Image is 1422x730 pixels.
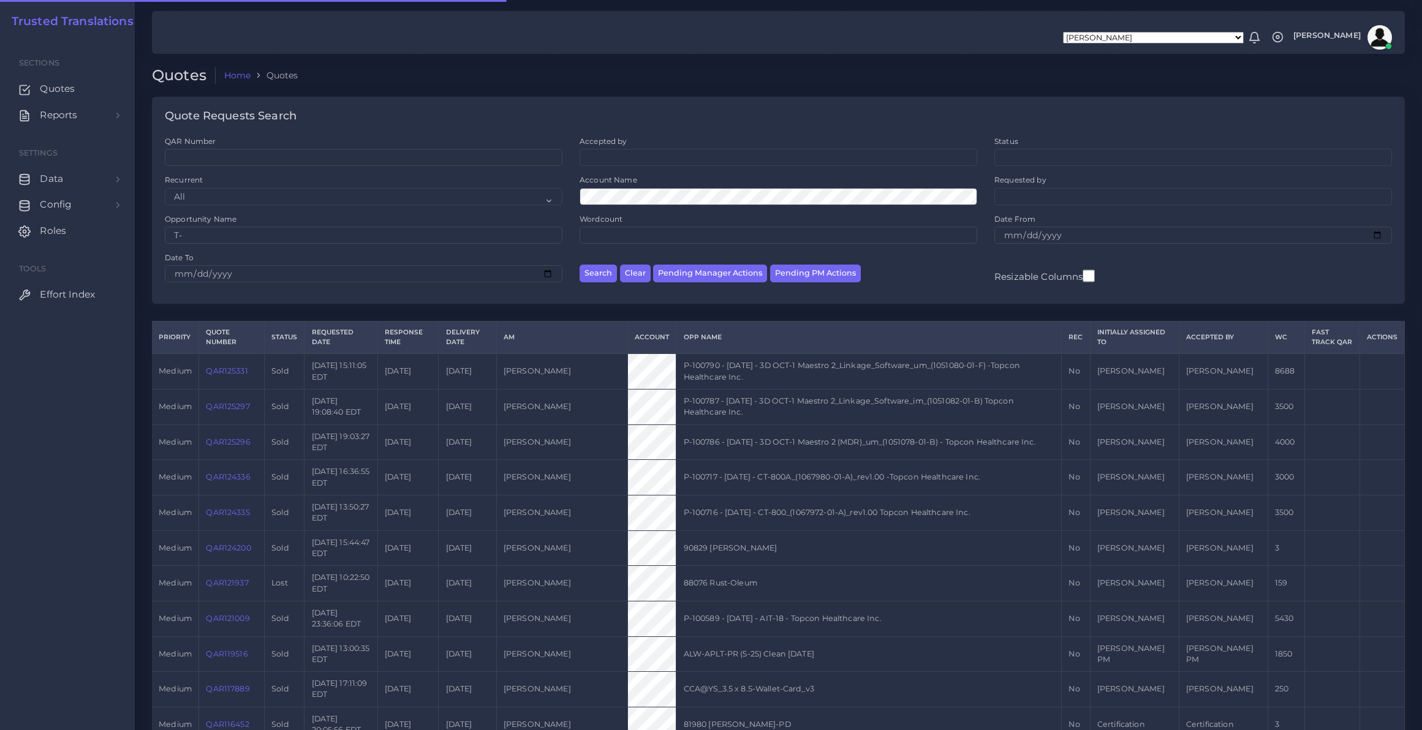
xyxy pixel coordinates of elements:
td: 8688 [1268,353,1304,389]
td: No [1062,636,1090,672]
td: [DATE] 17:11:09 EDT [304,672,378,707]
td: [DATE] [378,601,439,636]
td: [DATE] [439,353,496,389]
td: P-100790 - [DATE] - 3D OCT-1 Maestro 2_Linkage_Software_um_(1051080-01-F) -Topcon Healthcare Inc. [676,353,1062,389]
td: [DATE] [439,530,496,566]
td: [DATE] [439,389,496,424]
span: Settings [19,148,58,157]
a: Data [9,166,126,192]
th: Fast Track QAR [1304,322,1360,353]
span: Data [40,172,63,186]
td: [DATE] [378,495,439,530]
td: [DATE] [439,460,496,495]
td: [DATE] [439,495,496,530]
td: [PERSON_NAME] [496,495,627,530]
span: medium [159,508,192,517]
th: Response Time [378,322,439,353]
span: Roles [40,224,66,238]
span: medium [159,472,192,481]
label: Status [994,136,1018,146]
td: [PERSON_NAME] PM [1090,636,1179,672]
td: [PERSON_NAME] [1179,601,1268,636]
td: P-100589 - [DATE] - AIT-18 - Topcon Healthcare Inc. [676,601,1062,636]
a: QAR124335 [206,508,249,517]
td: [DATE] [439,601,496,636]
button: Clear [620,265,651,282]
td: [DATE] [439,566,496,601]
a: Reports [9,102,126,128]
td: Sold [264,530,304,566]
td: [PERSON_NAME] [1179,389,1268,424]
span: medium [159,614,192,623]
td: 90829 [PERSON_NAME] [676,530,1062,566]
a: QAR117889 [206,684,249,693]
td: [PERSON_NAME] [496,601,627,636]
td: Sold [264,495,304,530]
td: No [1062,424,1090,460]
td: Sold [264,601,304,636]
td: [DATE] 13:50:27 EDT [304,495,378,530]
a: Quotes [9,76,126,102]
a: Roles [9,218,126,244]
td: P-100716 - [DATE] - CT-800_(1067972-01-A)_rev1.00 Topcon Healthcare Inc. [676,495,1062,530]
label: Resizable Columns [994,268,1095,284]
td: [PERSON_NAME] [496,424,627,460]
td: [PERSON_NAME] [496,460,627,495]
td: [PERSON_NAME] [1090,389,1179,424]
td: [PERSON_NAME] [1090,424,1179,460]
td: [PERSON_NAME] [1090,566,1179,601]
th: Actions [1360,322,1404,353]
a: QAR121009 [206,614,249,623]
span: Sections [19,58,59,67]
td: Sold [264,353,304,389]
span: medium [159,684,192,693]
th: Account [628,322,676,353]
label: Recurrent [165,175,203,185]
td: No [1062,495,1090,530]
td: [DATE] [378,636,439,672]
td: [PERSON_NAME] [1090,530,1179,566]
td: [PERSON_NAME] [1179,530,1268,566]
button: Pending PM Actions [770,265,861,282]
th: Initially Assigned to [1090,322,1179,353]
span: medium [159,543,192,552]
td: [DATE] [378,530,439,566]
td: No [1062,530,1090,566]
a: Home [224,69,251,81]
th: WC [1268,322,1304,353]
td: [PERSON_NAME] [496,672,627,707]
td: 5430 [1268,601,1304,636]
td: [PERSON_NAME] [1090,460,1179,495]
td: [DATE] 13:00:35 EDT [304,636,378,672]
span: medium [159,578,192,587]
td: No [1062,389,1090,424]
span: medium [159,402,192,411]
a: QAR125297 [206,402,249,411]
span: medium [159,366,192,375]
th: Opp Name [676,322,1062,353]
h4: Quote Requests Search [165,110,297,123]
td: Sold [264,424,304,460]
a: Effort Index [9,282,126,307]
td: [PERSON_NAME] [1179,566,1268,601]
td: [PERSON_NAME] [1090,672,1179,707]
td: [PERSON_NAME] PM [1179,636,1268,672]
th: Priority [152,322,199,353]
td: [DATE] 15:44:47 EDT [304,530,378,566]
label: Account Name [580,175,637,185]
label: Requested by [994,175,1046,185]
span: Effort Index [40,288,95,301]
span: Quotes [40,82,75,96]
span: [PERSON_NAME] [1293,32,1361,40]
td: [DATE] 19:03:27 EDT [304,424,378,460]
th: Quote Number [199,322,265,353]
span: medium [159,437,192,446]
span: medium [159,649,192,658]
button: Search [580,265,617,282]
td: No [1062,601,1090,636]
td: CCA@YS_3.5 x 8.5-Wallet-Card_v3 [676,672,1062,707]
td: No [1062,672,1090,707]
a: QAR125331 [206,366,248,375]
td: [DATE] [439,672,496,707]
td: No [1062,460,1090,495]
